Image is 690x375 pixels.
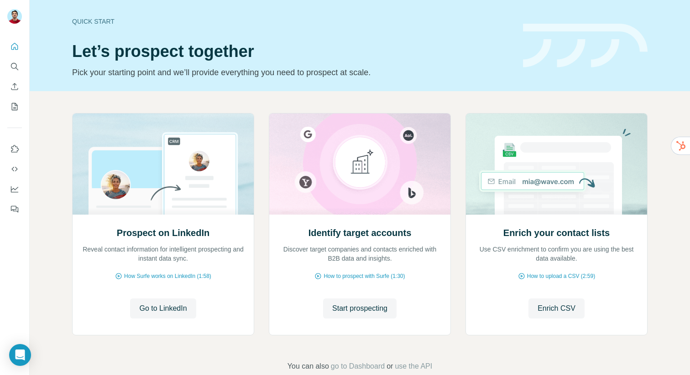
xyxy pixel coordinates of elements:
span: You can also [287,361,329,372]
p: Use CSV enrichment to confirm you are using the best data available. [475,245,638,263]
img: Avatar [7,9,22,24]
span: Go to LinkedIn [139,303,187,314]
button: Dashboard [7,181,22,197]
button: Use Surfe on LinkedIn [7,141,22,157]
div: Open Intercom Messenger [9,344,31,366]
h2: Enrich your contact lists [503,226,610,239]
button: go to Dashboard [331,361,385,372]
img: Identify target accounts [269,113,451,215]
p: Reveal contact information for intelligent prospecting and instant data sync. [82,245,245,263]
button: Use Surfe API [7,161,22,177]
span: How to upload a CSV (2:59) [527,272,595,280]
span: Start prospecting [332,303,387,314]
h1: Let’s prospect together [72,42,512,61]
p: Discover target companies and contacts enriched with B2B data and insights. [278,245,441,263]
button: Enrich CSV [528,298,585,318]
img: Prospect on LinkedIn [72,113,254,215]
h2: Prospect on LinkedIn [117,226,209,239]
h2: Identify target accounts [308,226,412,239]
img: Enrich your contact lists [465,113,648,215]
p: Pick your starting point and we’ll provide everything you need to prospect at scale. [72,66,512,79]
button: Go to LinkedIn [130,298,196,318]
button: Quick start [7,38,22,55]
button: Enrich CSV [7,78,22,95]
button: My lists [7,98,22,115]
span: How Surfe works on LinkedIn (1:58) [124,272,211,280]
span: or [387,361,393,372]
img: banner [523,24,648,68]
button: Start prospecting [323,298,397,318]
div: Quick start [72,17,512,26]
button: use the API [395,361,432,372]
span: How to prospect with Surfe (1:30) [324,272,405,280]
button: Search [7,58,22,75]
span: Enrich CSV [538,303,575,314]
button: Feedback [7,201,22,217]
